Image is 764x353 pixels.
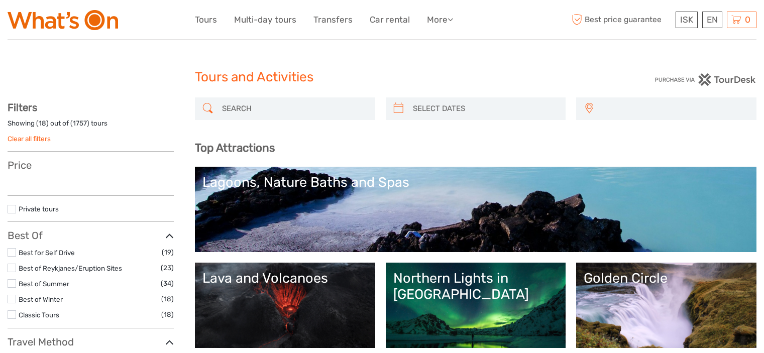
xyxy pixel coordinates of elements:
b: Top Attractions [195,141,275,155]
h3: Travel Method [8,336,174,348]
label: 1757 [73,119,87,128]
div: Golden Circle [584,270,749,286]
a: Classic Tours [19,311,59,319]
h1: Tours and Activities [195,69,570,85]
div: Northern Lights in [GEOGRAPHIC_DATA] [393,270,559,303]
span: Best price guarantee [569,12,673,28]
a: Multi-day tours [234,13,296,27]
a: Best of Summer [19,280,69,288]
a: Transfers [313,13,353,27]
a: Lava and Volcanoes [202,270,368,340]
a: Private tours [19,205,59,213]
input: SELECT DATES [409,100,561,117]
span: (23) [161,262,174,274]
img: PurchaseViaTourDesk.png [654,73,756,86]
strong: Filters [8,101,37,113]
div: Showing ( ) out of ( ) tours [8,119,174,134]
div: EN [702,12,722,28]
h3: Best Of [8,229,174,242]
h3: Price [8,159,174,171]
a: Best of Winter [19,295,63,303]
div: Lagoons, Nature Baths and Spas [202,174,749,190]
a: Clear all filters [8,135,51,143]
span: 0 [743,15,752,25]
input: SEARCH [218,100,370,117]
span: (19) [162,247,174,258]
span: (34) [161,278,174,289]
span: ISK [680,15,693,25]
a: Northern Lights in [GEOGRAPHIC_DATA] [393,270,559,340]
a: Tours [195,13,217,27]
span: (18) [161,309,174,320]
label: 18 [39,119,46,128]
a: Golden Circle [584,270,749,340]
a: More [427,13,453,27]
div: Lava and Volcanoes [202,270,368,286]
a: Car rental [370,13,410,27]
span: (18) [161,293,174,305]
a: Lagoons, Nature Baths and Spas [202,174,749,245]
a: Best of Reykjanes/Eruption Sites [19,264,122,272]
img: What's On [8,10,118,30]
a: Best for Self Drive [19,249,75,257]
